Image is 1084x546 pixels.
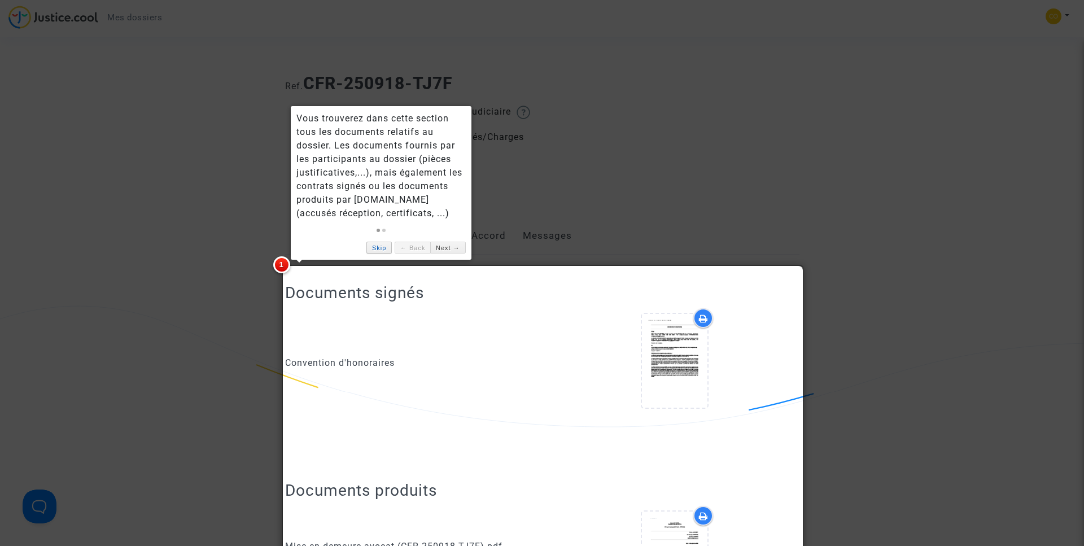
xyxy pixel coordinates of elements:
a: Next → [430,242,465,254]
span: 1 [273,256,290,273]
h2: Documents produits [285,481,799,500]
h2: Documents signés [285,283,424,303]
a: ← Back [395,242,430,254]
div: Convention d'honoraires [285,356,534,370]
div: Vous trouverez dans cette section tous les documents relatifs au dossier. Les documents fournis p... [296,112,466,220]
a: Skip [366,242,392,254]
